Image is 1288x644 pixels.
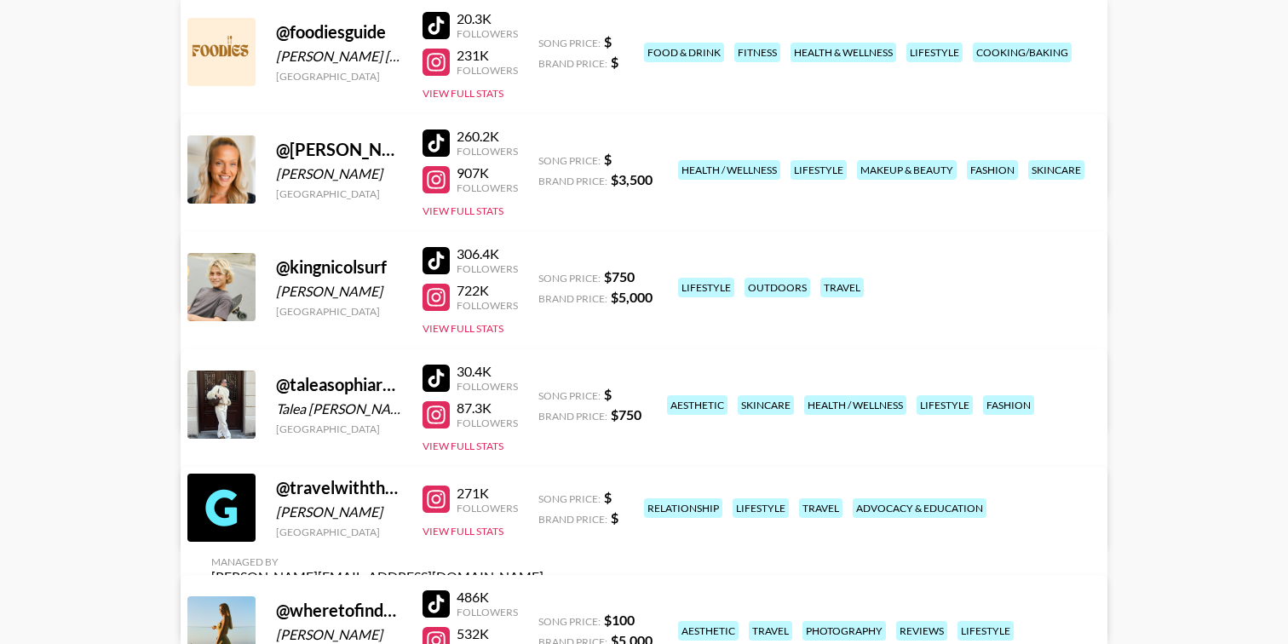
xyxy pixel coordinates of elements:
[611,509,618,526] strong: $
[611,289,653,305] strong: $ 5,000
[611,171,653,187] strong: $ 3,500
[967,160,1018,180] div: fashion
[667,395,727,415] div: aesthetic
[538,615,601,628] span: Song Price:
[457,245,518,262] div: 306.4K
[457,400,518,417] div: 87.3K
[749,621,792,641] div: travel
[457,145,518,158] div: Followers
[734,43,780,62] div: fitness
[738,395,794,415] div: skincare
[678,278,734,297] div: lifestyle
[853,498,986,518] div: advocacy & education
[276,21,402,43] div: @ foodiesguide
[538,272,601,285] span: Song Price:
[733,498,789,518] div: lifestyle
[917,395,973,415] div: lifestyle
[276,48,402,65] div: [PERSON_NAME] [PERSON_NAME]
[276,600,402,621] div: @ wheretofindme
[457,128,518,145] div: 260.2K
[457,47,518,64] div: 231K
[276,626,402,643] div: [PERSON_NAME]
[604,612,635,628] strong: $ 100
[276,305,402,318] div: [GEOGRAPHIC_DATA]
[457,363,518,380] div: 30.4K
[745,278,810,297] div: outdoors
[457,380,518,393] div: Followers
[457,282,518,299] div: 722K
[276,187,402,200] div: [GEOGRAPHIC_DATA]
[276,477,402,498] div: @ travelwiththecrows
[799,498,842,518] div: travel
[804,395,906,415] div: health / wellness
[276,165,402,182] div: [PERSON_NAME]
[457,485,518,502] div: 271K
[211,568,543,585] div: [PERSON_NAME][EMAIL_ADDRESS][DOMAIN_NAME]
[538,57,607,70] span: Brand Price:
[423,87,503,100] button: View Full Stats
[611,406,641,423] strong: $ 750
[973,43,1072,62] div: cooking/baking
[457,589,518,606] div: 486K
[538,513,607,526] span: Brand Price:
[276,256,402,278] div: @ kingnicolsurf
[276,374,402,395] div: @ taleasophiarogel
[457,27,518,40] div: Followers
[604,33,612,49] strong: $
[678,621,739,641] div: aesthetic
[857,160,957,180] div: makeup & beauty
[457,181,518,194] div: Followers
[276,503,402,520] div: [PERSON_NAME]
[538,292,607,305] span: Brand Price:
[457,417,518,429] div: Followers
[604,489,612,505] strong: $
[983,395,1034,415] div: fashion
[276,526,402,538] div: [GEOGRAPHIC_DATA]
[906,43,963,62] div: lifestyle
[538,410,607,423] span: Brand Price:
[644,498,722,518] div: relationship
[457,10,518,27] div: 20.3K
[1028,160,1084,180] div: skincare
[423,322,503,335] button: View Full Stats
[457,64,518,77] div: Followers
[538,389,601,402] span: Song Price:
[276,400,402,417] div: Talea [PERSON_NAME]
[457,164,518,181] div: 907K
[791,160,847,180] div: lifestyle
[604,151,612,167] strong: $
[423,525,503,538] button: View Full Stats
[423,204,503,217] button: View Full Stats
[457,299,518,312] div: Followers
[802,621,886,641] div: photography
[604,386,612,402] strong: $
[276,139,402,160] div: @ [PERSON_NAME]
[611,54,618,70] strong: $
[820,278,864,297] div: travel
[604,268,635,285] strong: $ 750
[896,621,947,641] div: reviews
[678,160,780,180] div: health / wellness
[791,43,896,62] div: health & wellness
[538,154,601,167] span: Song Price:
[423,440,503,452] button: View Full Stats
[276,70,402,83] div: [GEOGRAPHIC_DATA]
[457,606,518,618] div: Followers
[211,555,543,568] div: Managed By
[538,492,601,505] span: Song Price:
[957,621,1014,641] div: lifestyle
[538,175,607,187] span: Brand Price:
[538,37,601,49] span: Song Price:
[276,423,402,435] div: [GEOGRAPHIC_DATA]
[276,283,402,300] div: [PERSON_NAME]
[457,262,518,275] div: Followers
[457,502,518,515] div: Followers
[644,43,724,62] div: food & drink
[457,625,518,642] div: 532K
